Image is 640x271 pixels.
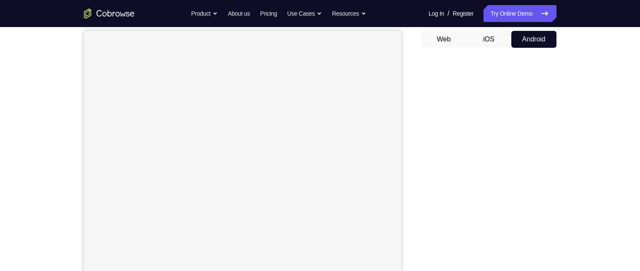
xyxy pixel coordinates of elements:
button: Android [511,31,556,48]
a: Go to the home page [84,8,135,19]
a: Try Online Demo [483,5,556,22]
a: About us [228,5,250,22]
button: Resources [332,5,366,22]
a: Log In [429,5,444,22]
a: Register [453,5,473,22]
button: Web [421,31,467,48]
button: iOS [466,31,511,48]
button: Use Cases [287,5,322,22]
a: Pricing [260,5,277,22]
span: / [448,8,449,19]
button: Product [191,5,218,22]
